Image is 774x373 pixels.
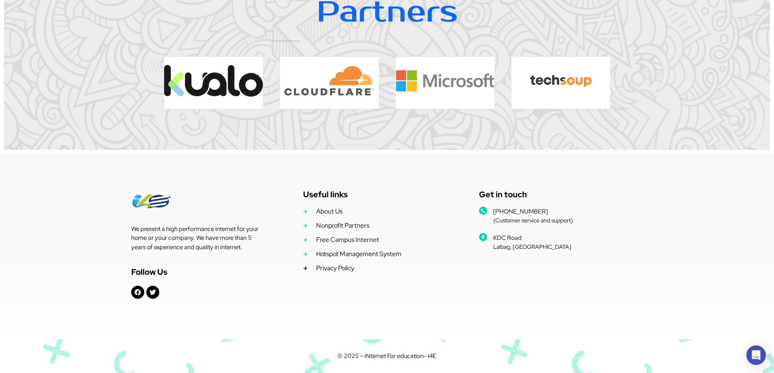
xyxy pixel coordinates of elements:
[303,263,459,273] a: Privacy Policy
[314,263,354,273] span: Privacy Policy
[530,75,592,87] img: techsoup
[284,66,374,96] img: cloudflare
[479,207,487,215] a: +88 01711 928149
[303,221,459,231] a: Nonprofit Partners
[131,224,267,252] p: We present a high performance internet for your home or your company. We have more than 5 years o...
[303,235,459,245] a: Free Campus Internet
[479,233,487,241] a: KDC Road
[479,190,635,198] h2: Get in touch
[314,207,343,216] span: About Us
[107,351,668,361] div: © 2025 – iNternet For education- i4E
[164,65,263,97] img: kualo
[314,221,369,231] span: Nonprofit Partners
[314,235,379,245] span: Free Campus Internet
[303,207,459,216] a: About Us
[493,216,635,225] p: (Customer service and support)
[303,190,459,198] h2: Useful links
[131,194,172,208] img: internet-for-education
[303,249,459,259] a: Hotspot Management System
[314,249,401,259] span: Hotspot Management System
[493,243,635,251] p: Lalbag, [GEOGRAPHIC_DATA]
[131,267,167,277] span: Follow Us
[493,234,522,242] a: KDC Road
[493,207,548,216] a: [PHONE_NUMBER]
[746,345,766,365] div: Open Intercom Messenger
